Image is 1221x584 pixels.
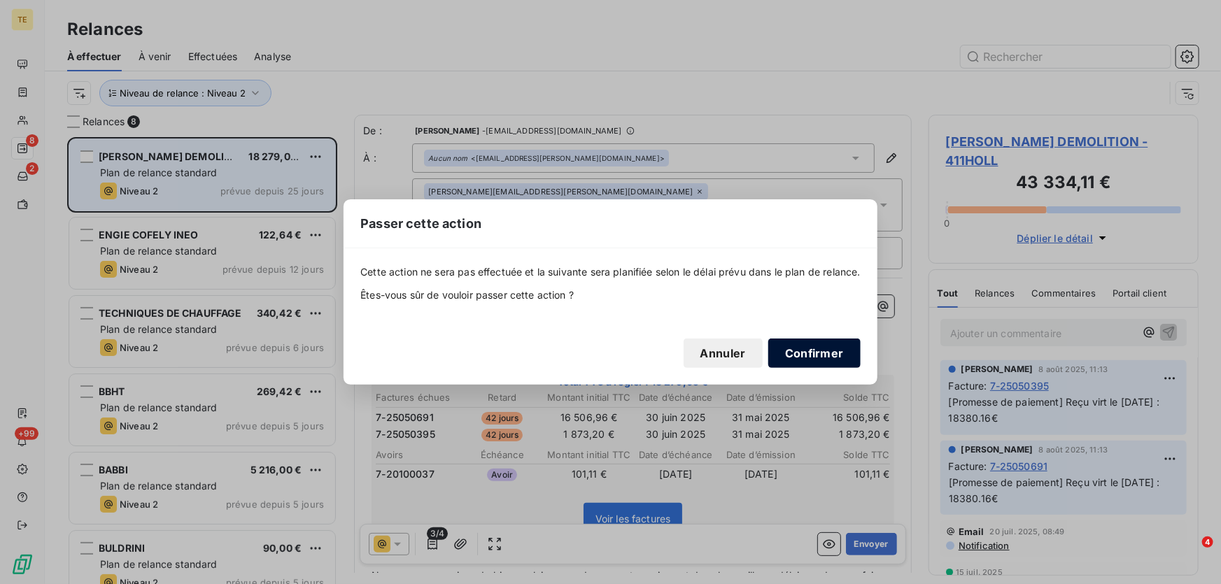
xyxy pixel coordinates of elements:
[360,288,861,302] span: Êtes-vous sûr de vouloir passer cette action ?
[1202,536,1213,548] span: 4
[684,339,763,368] button: Annuler
[360,214,481,233] span: Passer cette action
[360,265,861,279] span: Cette action ne sera pas effectuée et la suivante sera planifiée selon le délai prévu dans le pla...
[1173,536,1207,570] iframe: Intercom live chat
[768,339,861,368] button: Confirmer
